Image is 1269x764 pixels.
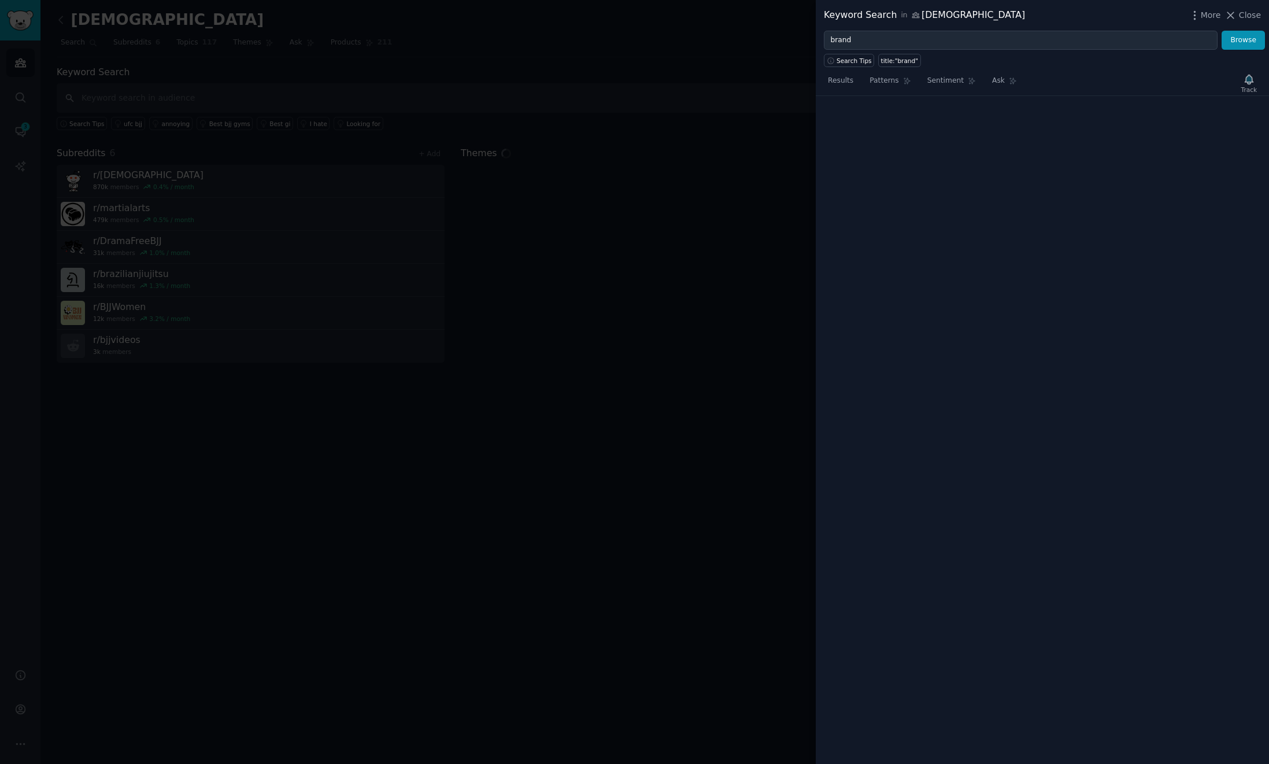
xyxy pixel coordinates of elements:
span: Sentiment [927,76,964,86]
a: Results [824,72,857,95]
span: Close [1239,9,1261,21]
a: title:"brand" [878,54,920,67]
button: Search Tips [824,54,874,67]
div: Keyword Search [DEMOGRAPHIC_DATA] [824,8,1025,23]
span: in [901,10,907,21]
button: More [1189,9,1221,21]
span: Patterns [870,76,898,86]
input: Try a keyword related to your business [824,31,1218,50]
a: Patterns [865,72,915,95]
button: Close [1224,9,1261,21]
div: title:"brand" [881,57,918,65]
span: Ask [992,76,1005,86]
span: More [1201,9,1221,21]
span: Results [828,76,853,86]
a: Ask [988,72,1021,95]
a: Sentiment [923,72,980,95]
span: Search Tips [837,57,872,65]
button: Browse [1222,31,1265,50]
